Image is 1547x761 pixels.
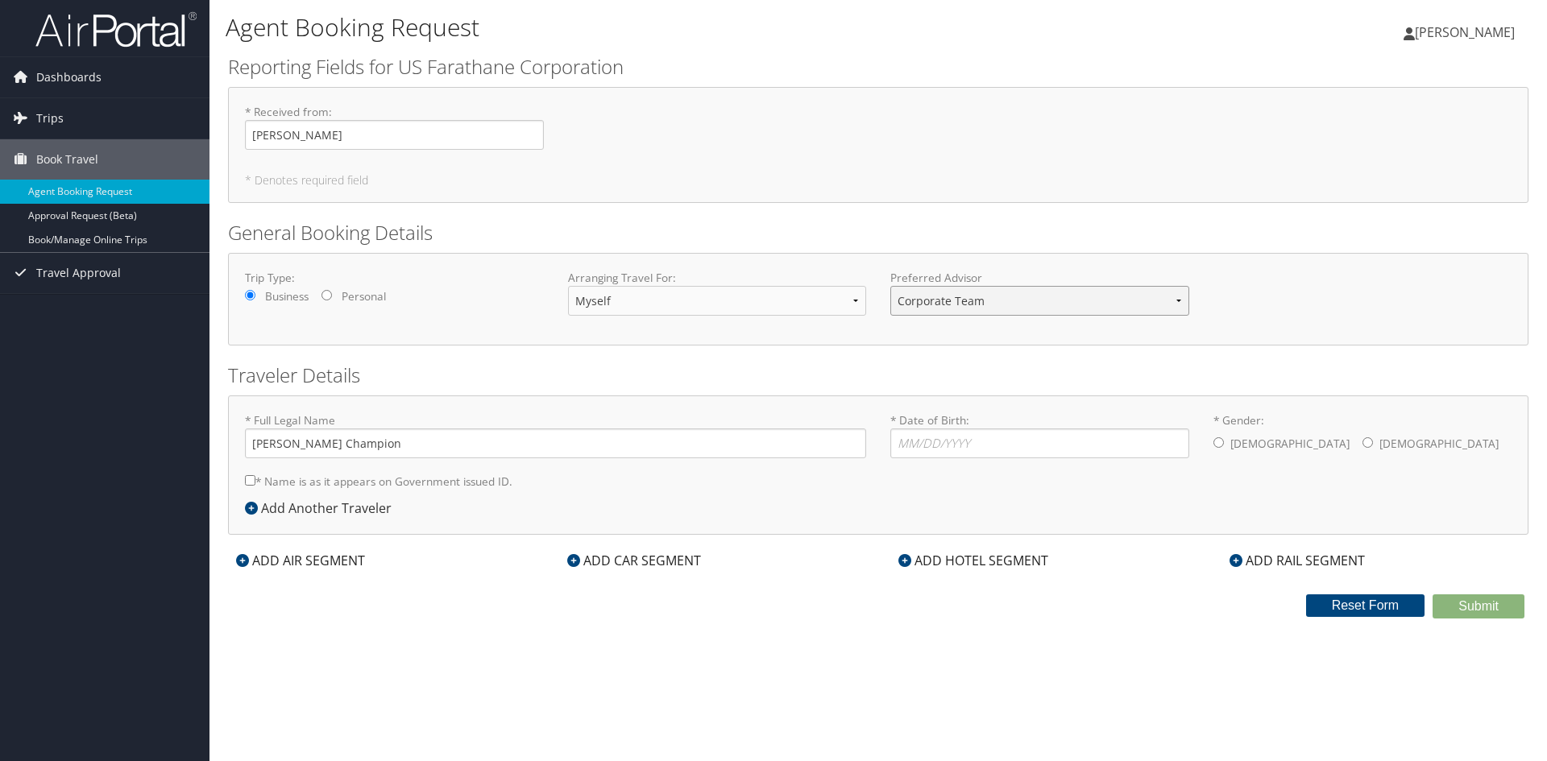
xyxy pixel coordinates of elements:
input: * Gender:[DEMOGRAPHIC_DATA][DEMOGRAPHIC_DATA] [1362,437,1373,448]
span: Trips [36,98,64,139]
label: Trip Type: [245,270,544,286]
h5: * Denotes required field [245,175,1512,186]
label: * Date of Birth: [890,412,1189,458]
h2: General Booking Details [228,219,1528,246]
div: ADD HOTEL SEGMENT [890,551,1056,570]
label: Arranging Travel For: [568,270,867,286]
label: Preferred Advisor [890,270,1189,286]
span: Book Travel [36,139,98,180]
img: airportal-logo.png [35,10,197,48]
button: Submit [1433,594,1524,618]
div: ADD RAIL SEGMENT [1221,551,1373,570]
span: [PERSON_NAME] [1415,23,1515,41]
label: [DEMOGRAPHIC_DATA] [1230,428,1350,459]
input: * Name is as it appears on Government issued ID. [245,475,255,486]
button: Reset Form [1306,594,1425,617]
h1: Agent Booking Request [226,10,1096,44]
label: Personal [342,288,386,304]
label: [DEMOGRAPHIC_DATA] [1379,428,1499,459]
input: * Gender:[DEMOGRAPHIC_DATA][DEMOGRAPHIC_DATA] [1213,437,1224,448]
label: * Name is as it appears on Government issued ID. [245,466,512,496]
div: Add Another Traveler [245,498,400,518]
h2: Traveler Details [228,362,1528,389]
span: Dashboards [36,57,102,97]
input: * Date of Birth: [890,428,1189,458]
span: Travel Approval [36,253,121,293]
h2: Reporting Fields for US Farathane Corporation [228,53,1528,81]
div: ADD CAR SEGMENT [559,551,709,570]
label: * Full Legal Name [245,412,866,458]
label: * Received from : [245,104,544,150]
div: ADD AIR SEGMENT [228,551,373,570]
label: Business [265,288,309,304]
input: * Full Legal Name [245,428,866,458]
label: * Gender: [1213,412,1512,461]
a: [PERSON_NAME] [1404,8,1531,56]
input: * Received from: [245,120,544,150]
